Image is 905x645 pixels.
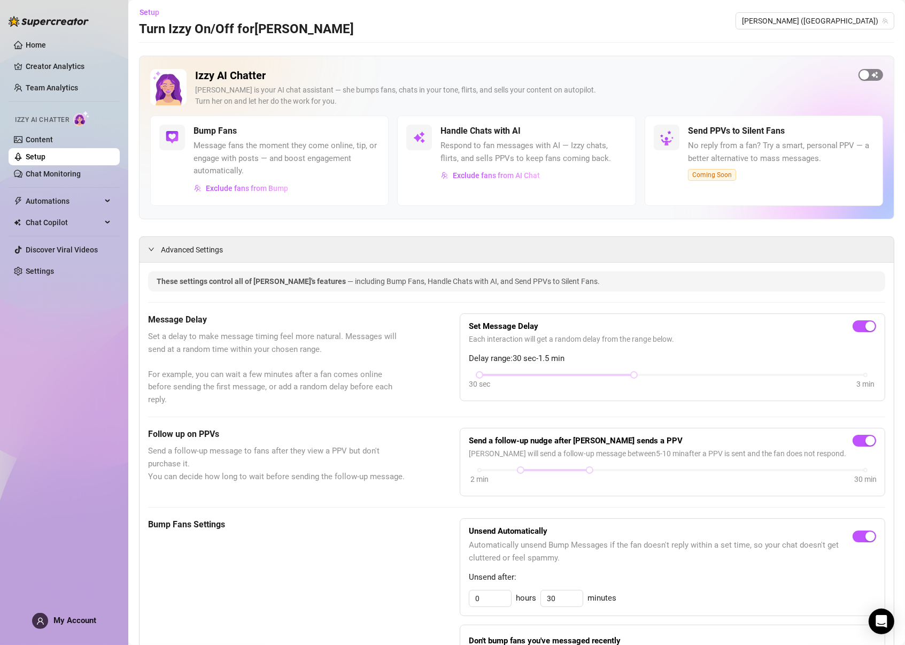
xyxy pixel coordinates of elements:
img: Chat Copilot [14,219,21,226]
h5: Message Delay [148,313,406,326]
span: hours [516,592,536,605]
h3: Turn Izzy On/Off for [PERSON_NAME] [139,21,354,38]
span: user [36,617,44,625]
strong: Set Message Delay [469,321,538,331]
img: svg%3e [413,131,426,144]
span: team [882,18,888,24]
h5: Send PPVs to Silent Fans [688,125,785,137]
a: Discover Viral Videos [26,245,98,254]
span: No reply from a fan? Try a smart, personal PPV — a better alternative to mass messages. [688,140,874,165]
a: Home [26,41,46,49]
span: Setup [140,8,159,17]
a: Creator Analytics [26,58,111,75]
span: Coming Soon [688,169,736,181]
img: logo-BBDzfeDw.svg [9,16,89,27]
a: Content [26,135,53,144]
span: Linda (lindavo) [742,13,888,29]
div: Open Intercom Messenger [869,609,894,634]
h2: Izzy AI Chatter [195,69,850,82]
strong: Unsend Automatically [469,526,547,536]
h5: Follow up on PPVs [148,428,406,441]
span: Exclude fans from Bump [206,184,288,193]
img: AI Chatter [73,111,90,126]
a: Setup [26,152,45,161]
a: Team Analytics [26,83,78,92]
span: expanded [148,246,154,252]
span: Message fans the moment they come online, tip, or engage with posts — and boost engagement automa... [194,140,380,178]
img: svg%3e [441,172,448,179]
span: — including Bump Fans, Handle Chats with AI, and Send PPVs to Silent Fans. [347,277,600,286]
span: Automatically unsend Bump Messages if the fan doesn't reply within a set time, so your chat doesn... [469,539,853,564]
h5: Bump Fans Settings [148,518,406,531]
span: My Account [53,616,96,625]
span: Chat Copilot [26,214,102,231]
span: Izzy AI Chatter [15,115,69,125]
span: Advanced Settings [161,244,223,256]
span: Send a follow-up message to fans after they view a PPV but don't purchase it. You can decide how ... [148,445,406,483]
div: 30 sec [469,378,490,390]
button: Exclude fans from Bump [194,180,289,197]
span: Automations [26,193,102,210]
span: minutes [587,592,616,605]
img: silent-fans-ppv-o-N6Mmdf.svg [660,130,677,148]
span: Respond to fan messages with AI — Izzy chats, flirts, and sells PPVs to keep fans coming back. [440,140,626,165]
span: These settings control all of [PERSON_NAME]'s features [157,277,347,286]
span: thunderbolt [14,197,22,205]
div: 2 min [470,473,489,485]
a: Settings [26,267,54,275]
h5: Bump Fans [194,125,237,137]
span: [PERSON_NAME] will send a follow-up message between 5 - 10 min after a PPV is sent and the fan do... [469,448,876,459]
div: [PERSON_NAME] is your AI chat assistant — she bumps fans, chats in your tone, flirts, and sells y... [195,85,850,107]
strong: Send a follow-up nudge after [PERSON_NAME] sends a PPV [469,436,683,446]
span: Exclude fans from AI Chat [453,171,540,180]
span: Each interaction will get a random delay from the range below. [469,333,876,345]
img: Izzy AI Chatter [150,69,187,105]
span: Set a delay to make message timing feel more natural. Messages will send at a random time within ... [148,331,406,406]
a: Chat Monitoring [26,170,81,178]
span: Delay range: 30 sec - 1.5 min [469,352,876,365]
span: Unsend after: [469,571,876,584]
img: svg%3e [194,185,202,192]
button: Exclude fans from AI Chat [440,167,540,184]
button: Setup [139,4,168,21]
div: 3 min [856,378,875,390]
div: expanded [148,243,161,255]
div: 30 min [854,473,877,485]
h5: Handle Chats with AI [440,125,521,137]
img: svg%3e [166,131,179,144]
